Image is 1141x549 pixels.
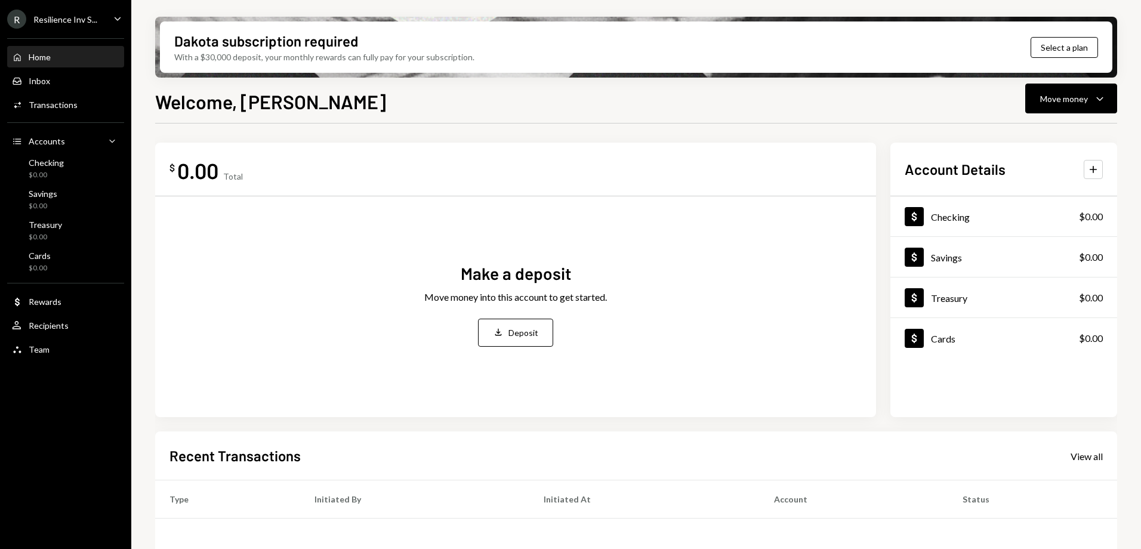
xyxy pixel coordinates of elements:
div: Recipients [29,320,69,331]
button: Move money [1025,84,1117,113]
div: Transactions [29,100,78,110]
a: Checking$0.00 [890,196,1117,236]
a: Savings$0.00 [7,185,124,214]
h1: Welcome, [PERSON_NAME] [155,90,386,113]
div: $0.00 [29,201,57,211]
div: Accounts [29,136,65,146]
div: R [7,10,26,29]
a: Checking$0.00 [7,154,124,183]
div: $0.00 [1079,291,1103,305]
div: Resilience Inv S... [33,14,97,24]
th: Initiated At [529,480,760,519]
div: With a $30,000 deposit, your monthly rewards can fully pay for your subscription. [174,51,474,63]
a: Accounts [7,130,124,152]
div: Cards [931,333,955,344]
a: Treasury$0.00 [7,216,124,245]
div: $0.00 [1079,331,1103,346]
div: Team [29,344,50,354]
th: Account [760,480,948,519]
div: $0.00 [1079,250,1103,264]
div: Cards [29,251,51,261]
div: Savings [29,189,57,199]
button: Select a plan [1031,37,1098,58]
h2: Account Details [905,159,1006,179]
div: 0.00 [177,157,218,184]
div: Move money into this account to get started. [424,290,607,304]
th: Type [155,480,300,519]
div: $ [169,162,175,174]
div: View all [1071,451,1103,462]
th: Initiated By [300,480,529,519]
div: Treasury [29,220,62,230]
div: Treasury [931,292,967,304]
div: Savings [931,252,962,263]
a: Treasury$0.00 [890,277,1117,317]
div: Deposit [508,326,538,339]
div: Dakota subscription required [174,31,358,51]
div: $0.00 [29,263,51,273]
div: $0.00 [29,170,64,180]
h2: Recent Transactions [169,446,301,465]
button: Deposit [478,319,553,347]
a: View all [1071,449,1103,462]
a: Transactions [7,94,124,115]
div: Make a deposit [461,262,571,285]
div: Inbox [29,76,50,86]
a: Inbox [7,70,124,91]
a: Home [7,46,124,67]
a: Cards$0.00 [890,318,1117,358]
a: Team [7,338,124,360]
a: Cards$0.00 [7,247,124,276]
div: Move money [1040,92,1088,105]
div: Rewards [29,297,61,307]
div: Total [223,171,243,181]
div: $0.00 [1079,209,1103,224]
a: Savings$0.00 [890,237,1117,277]
div: Home [29,52,51,62]
a: Rewards [7,291,124,312]
th: Status [948,480,1117,519]
div: $0.00 [29,232,62,242]
a: Recipients [7,314,124,336]
div: Checking [29,158,64,168]
div: Checking [931,211,970,223]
